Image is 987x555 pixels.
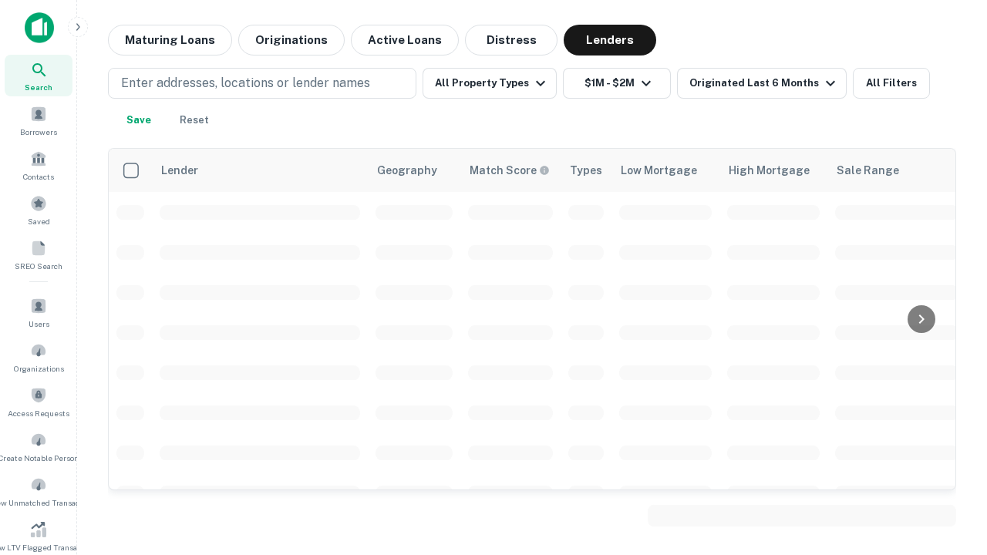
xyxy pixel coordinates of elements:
[152,149,368,192] th: Lender
[5,336,72,378] a: Organizations
[14,362,64,375] span: Organizations
[20,126,57,138] span: Borrowers
[465,25,558,55] button: Distress
[837,161,899,180] div: Sale Range
[108,25,232,55] button: Maturing Loans
[377,161,437,180] div: Geography
[5,470,72,512] a: Review Unmatched Transactions
[677,68,847,99] button: Originated Last 6 Months
[563,68,671,99] button: $1M - $2M
[564,25,656,55] button: Lenders
[5,99,72,141] a: Borrowers
[351,25,459,55] button: Active Loans
[853,68,930,99] button: All Filters
[23,170,54,183] span: Contacts
[611,149,719,192] th: Low Mortgage
[460,149,561,192] th: Capitalize uses an advanced AI algorithm to match your search with the best lender. The match sco...
[161,161,198,180] div: Lender
[5,189,72,230] a: Saved
[570,161,602,180] div: Types
[29,318,49,330] span: Users
[25,12,54,43] img: capitalize-icon.png
[121,74,370,92] p: Enter addresses, locations or lender names
[8,407,69,419] span: Access Requests
[827,149,966,192] th: Sale Range
[108,68,416,99] button: Enter addresses, locations or lender names
[238,25,345,55] button: Originations
[114,105,163,136] button: Save your search to get updates of matches that match your search criteria.
[368,149,460,192] th: Geography
[719,149,827,192] th: High Mortgage
[910,432,987,506] iframe: Chat Widget
[5,291,72,333] a: Users
[28,215,50,227] span: Saved
[15,260,62,272] span: SREO Search
[5,425,72,467] a: Create Notable Person
[689,74,840,92] div: Originated Last 6 Months
[423,68,557,99] button: All Property Types
[5,55,72,96] a: Search
[5,234,72,275] a: SREO Search
[470,162,547,179] h6: Match Score
[561,149,611,192] th: Types
[729,161,810,180] div: High Mortgage
[5,144,72,186] a: Contacts
[5,381,72,422] a: Access Requests
[470,162,550,179] div: Capitalize uses an advanced AI algorithm to match your search with the best lender. The match sco...
[621,161,697,180] div: Low Mortgage
[170,105,219,136] button: Reset
[25,81,52,93] span: Search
